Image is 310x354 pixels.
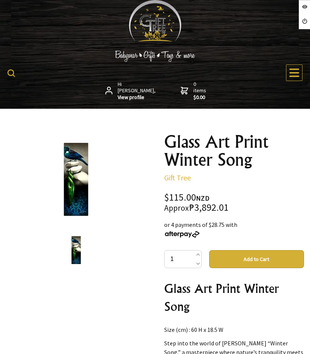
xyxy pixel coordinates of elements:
[164,193,304,213] div: $115.00 ₱3,892.01
[118,81,156,101] span: Hi [PERSON_NAME],
[164,279,304,315] h2: Glass Art Print Winter Song
[193,94,208,101] strong: $0.00
[164,133,304,169] h1: Glass Art Print Winter Song
[164,203,189,213] small: Approx
[193,81,208,101] span: 0 items
[196,194,210,202] span: NZD
[209,250,304,268] button: Add to Cart
[99,51,211,62] img: Babywear - Gifts - Toys & more
[164,220,304,238] div: or 4 payments of $28.75 with
[164,325,304,334] p: Size (cm) : 60 H x 18.5 W
[7,69,15,77] img: product search
[164,231,200,238] img: Afterpay
[62,236,90,264] img: Glass Art Print Winter Song
[39,142,113,217] img: Glass Art Print Winter Song
[181,81,208,101] a: 0 items$0.00
[105,81,157,101] a: Hi [PERSON_NAME],View profile
[164,173,191,182] a: Gift Tree
[118,94,156,101] strong: View profile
